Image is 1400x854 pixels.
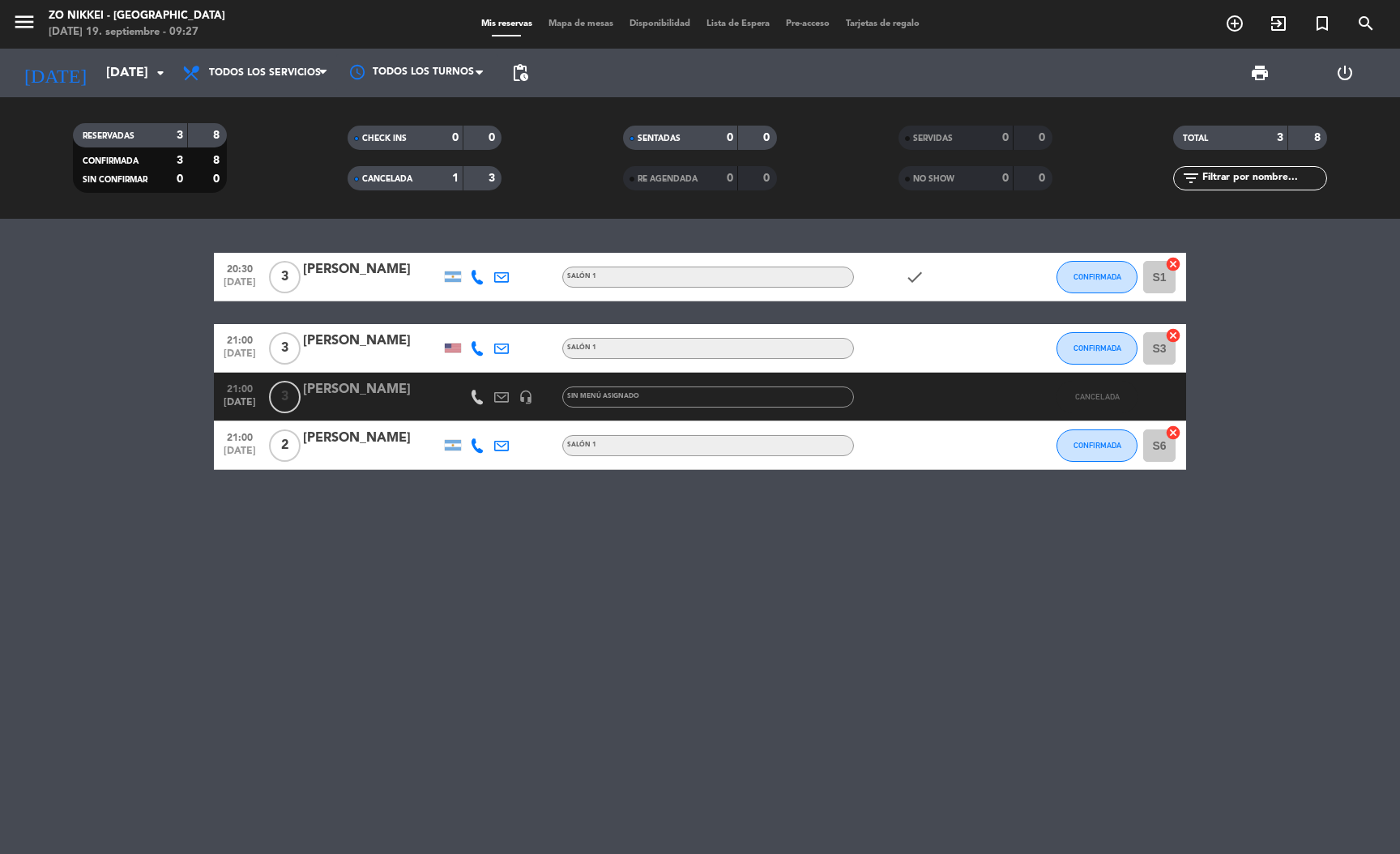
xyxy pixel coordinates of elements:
[838,19,928,28] span: Tarjetas de regalo
[1075,392,1120,401] span: CANCELADA
[362,175,412,183] span: CANCELADA
[567,393,639,399] span: Sin menú asignado
[49,24,225,41] div: [DATE] 19. septiembre - 09:27
[83,132,134,140] span: RESERVADAS
[913,135,953,143] span: SERVIDAS
[303,428,441,449] div: [PERSON_NAME]
[727,132,733,143] strong: 0
[1165,425,1181,441] i: cancel
[220,446,260,464] span: [DATE]
[638,135,681,143] span: SENTADAS
[220,397,260,416] span: [DATE]
[49,8,225,24] div: Zo Nikkei - [GEOGRAPHIC_DATA]
[269,429,301,462] span: 2
[1039,173,1048,184] strong: 0
[1056,261,1137,293] button: CONFIRMADA
[1039,132,1048,143] strong: 0
[1314,132,1324,143] strong: 8
[220,277,260,296] span: [DATE]
[83,157,139,165] span: CONFIRMADA
[269,332,301,365] span: 3
[452,173,459,184] strong: 1
[1181,169,1201,188] i: filter_list
[621,19,698,28] span: Disponibilidad
[913,175,954,183] span: NO SHOW
[1225,14,1244,33] i: add_circle_outline
[209,67,321,79] span: Todos los servicios
[220,427,260,446] span: 21:00
[1056,429,1137,462] button: CONFIRMADA
[362,135,407,143] span: CHECK INS
[177,155,183,166] strong: 3
[510,63,530,83] span: pending_actions
[303,259,441,280] div: [PERSON_NAME]
[1073,272,1121,281] span: CONFIRMADA
[220,258,260,277] span: 20:30
[220,348,260,367] span: [DATE]
[905,267,924,287] i: check
[1073,441,1121,450] span: CONFIRMADA
[269,381,301,413] span: 3
[213,130,223,141] strong: 8
[698,19,778,28] span: Lista de Espera
[638,175,698,183] span: RE AGENDADA
[12,10,36,40] button: menu
[567,273,596,280] span: Salón 1
[1250,63,1270,83] span: print
[12,10,36,34] i: menu
[1073,344,1121,352] span: CONFIRMADA
[1002,132,1009,143] strong: 0
[177,173,183,185] strong: 0
[452,132,459,143] strong: 0
[1201,169,1326,187] input: Filtrar por nombre...
[1165,327,1181,344] i: cancel
[220,378,260,397] span: 21:00
[213,173,223,185] strong: 0
[220,330,260,348] span: 21:00
[303,331,441,352] div: [PERSON_NAME]
[1269,14,1288,33] i: exit_to_app
[1312,14,1332,33] i: turned_in_not
[1303,49,1388,97] div: LOG OUT
[567,344,596,351] span: Salón 1
[213,155,223,166] strong: 8
[473,19,540,28] span: Mis reservas
[1056,332,1137,365] button: CONFIRMADA
[303,379,441,400] div: [PERSON_NAME]
[489,173,498,184] strong: 3
[151,63,170,83] i: arrow_drop_down
[269,261,301,293] span: 3
[1356,14,1376,33] i: search
[1002,173,1009,184] strong: 0
[540,19,621,28] span: Mapa de mesas
[519,390,533,404] i: headset_mic
[177,130,183,141] strong: 3
[1056,381,1137,413] button: CANCELADA
[763,173,773,184] strong: 0
[12,55,98,91] i: [DATE]
[778,19,838,28] span: Pre-acceso
[489,132,498,143] strong: 0
[567,442,596,448] span: Salón 1
[1183,135,1208,143] span: TOTAL
[727,173,733,184] strong: 0
[1335,63,1355,83] i: power_settings_new
[1277,132,1283,143] strong: 3
[83,176,147,184] span: SIN CONFIRMAR
[1165,256,1181,272] i: cancel
[763,132,773,143] strong: 0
